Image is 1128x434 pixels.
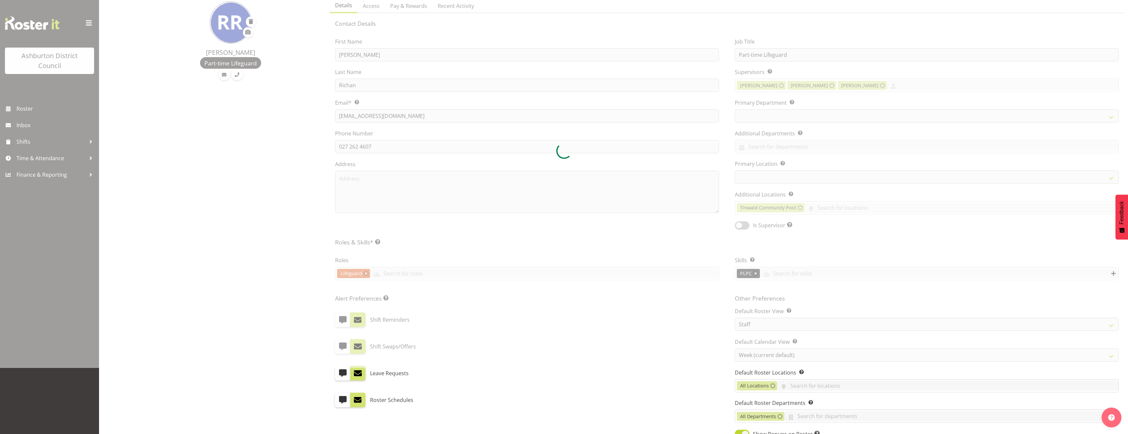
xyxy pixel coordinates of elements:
[370,393,413,407] label: Roster Schedules
[777,380,1118,391] input: Search for locations
[1108,414,1115,421] img: help-xxl-2.png
[735,399,1119,407] label: Default Roster Departments
[1115,195,1128,239] button: Feedback - Show survey
[735,369,1119,377] label: Default Roster Locations
[784,411,1118,421] input: Search for departments
[1119,201,1125,224] span: Feedback
[740,382,769,389] span: All Locations
[740,413,776,420] span: All Departments
[370,366,409,380] label: Leave Requests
